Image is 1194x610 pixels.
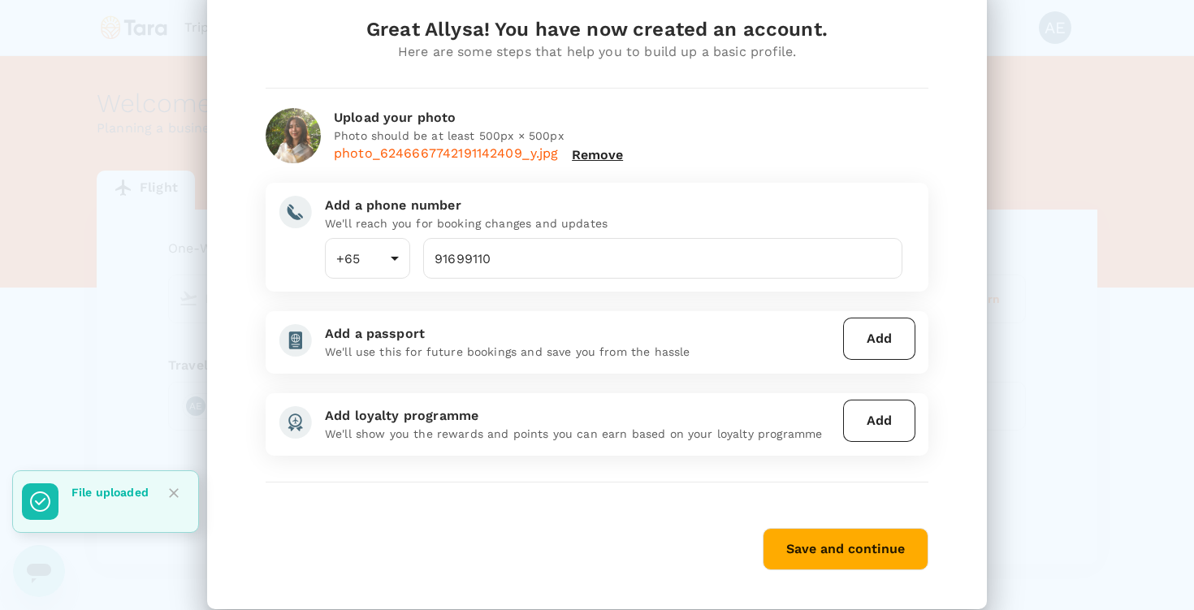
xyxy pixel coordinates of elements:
div: Add a passport [325,324,837,344]
p: We'll use this for future bookings and save you from the hassle [325,344,837,360]
button: Add [843,318,915,360]
div: Add a phone number [325,196,902,215]
button: Remove [572,148,624,162]
div: Here are some steps that help you to build up a basic profile. [266,42,928,62]
button: Save and continue [763,528,928,570]
img: add-loyalty [279,406,312,439]
p: File uploaded [71,484,149,500]
p: We'll show you the rewards and points you can earn based on your loyalty programme [325,426,837,442]
img: add-phone-number [279,196,312,228]
div: +65 [325,238,410,279]
input: Your phone number [423,238,902,279]
button: Add [843,400,915,442]
span: photo_6246667742191142409_y.jpg [334,145,559,161]
div: Upload your photo [334,108,928,128]
div: Great Allysa! You have now created an account. [266,16,928,42]
img: add-passport [279,324,312,357]
img: 2Q== [266,108,321,163]
div: Add loyalty programme [325,406,837,426]
button: Close [162,481,186,505]
p: Photo should be at least 500px × 500px [334,128,928,144]
p: We'll reach you for booking changes and updates [325,215,902,231]
span: +65 [336,251,360,266]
